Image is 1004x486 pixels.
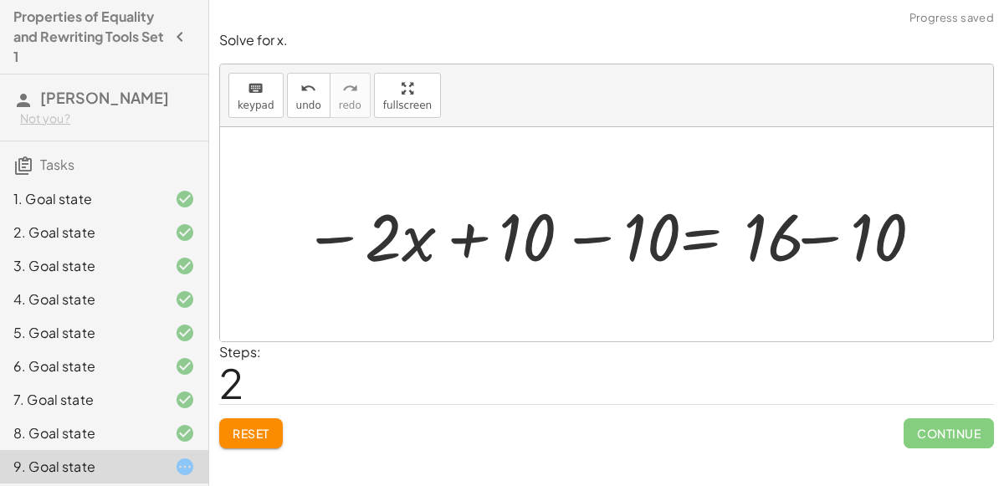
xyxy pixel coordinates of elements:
div: 8. Goal state [13,423,148,443]
i: Task finished and correct. [175,256,195,276]
span: 2 [219,357,243,408]
span: Progress saved [909,10,994,27]
i: Task started. [175,457,195,477]
span: fullscreen [383,100,432,111]
button: undoundo [287,73,330,118]
h4: Properties of Equality and Rewriting Tools Set 1 [13,7,165,67]
span: undo [296,100,321,111]
div: 3. Goal state [13,256,148,276]
button: Reset [219,418,283,448]
span: redo [339,100,361,111]
button: redoredo [330,73,371,118]
div: 5. Goal state [13,323,148,343]
div: 1. Goal state [13,189,148,209]
div: 6. Goal state [13,356,148,376]
span: Tasks [40,156,74,173]
label: Steps: [219,343,261,361]
div: 9. Goal state [13,457,148,477]
i: Task finished and correct. [175,356,195,376]
span: [PERSON_NAME] [40,88,169,107]
div: 4. Goal state [13,289,148,310]
i: keyboard [248,79,264,99]
i: redo [342,79,358,99]
i: Task finished and correct. [175,323,195,343]
i: Task finished and correct. [175,289,195,310]
div: 7. Goal state [13,390,148,410]
i: undo [300,79,316,99]
i: Task finished and correct. [175,390,195,410]
div: 2. Goal state [13,223,148,243]
span: keypad [238,100,274,111]
button: keyboardkeypad [228,73,284,118]
button: fullscreen [374,73,441,118]
div: Not you? [20,110,195,127]
span: Reset [233,426,269,441]
p: Solve for x. [219,31,994,50]
i: Task finished and correct. [175,423,195,443]
i: Task finished and correct. [175,189,195,209]
i: Task finished and correct. [175,223,195,243]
